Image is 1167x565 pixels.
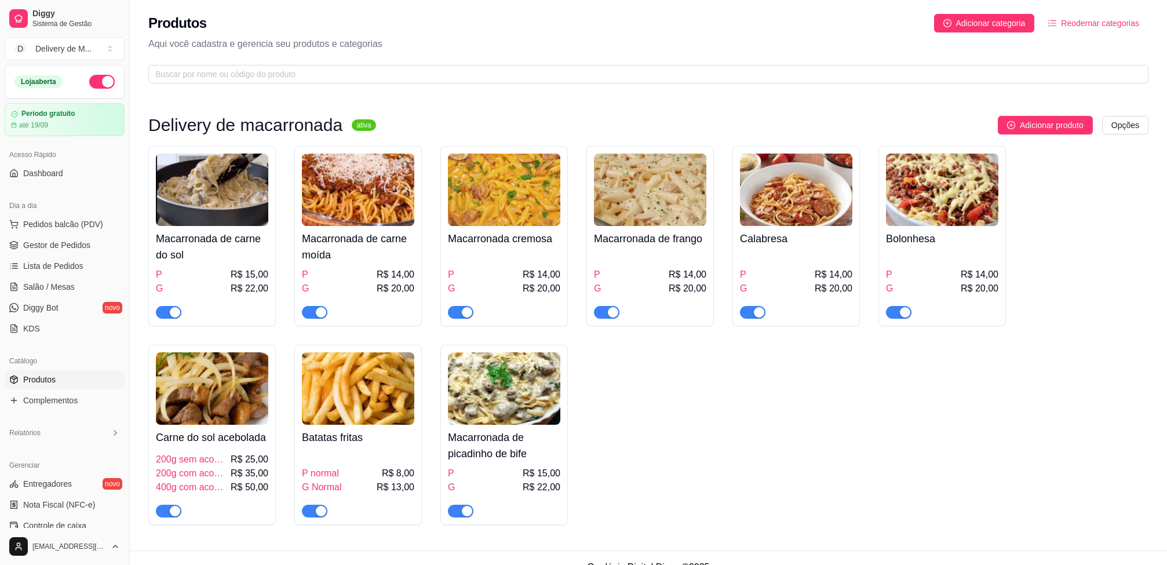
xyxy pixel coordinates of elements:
a: Dashboard [5,164,125,183]
img: product-image [740,154,852,226]
span: D [14,43,26,54]
h3: Delivery de macarronada [148,118,342,132]
span: R$ 14,00 [523,268,560,282]
div: Gerenciar [5,456,125,475]
span: G [886,282,893,296]
a: Nota Fiscal (NFC-e) [5,495,125,514]
div: Loja aberta [14,75,63,88]
span: Relatórios [9,428,41,438]
span: R$ 20,00 [961,282,998,296]
span: G [594,282,601,296]
div: Delivery de M ... [35,43,92,54]
span: R$ 8,00 [382,466,414,480]
a: Salão / Mesas [5,278,125,296]
span: R$ 15,00 [231,268,268,282]
span: R$ 15,00 [523,466,560,480]
span: R$ 20,00 [669,282,706,296]
span: P [302,268,308,282]
h4: Carne do sol acebolada [156,429,268,446]
div: Acesso Rápido [5,145,125,164]
button: Reodernar categorias [1039,14,1148,32]
sup: ativa [352,119,375,131]
h4: Bolonhesa [886,231,998,247]
img: product-image [156,352,268,425]
span: R$ 14,00 [961,268,998,282]
h4: Macarronada de picadinho de bife [448,429,560,462]
span: Reodernar categorias [1061,17,1139,30]
img: product-image [302,352,414,425]
span: P [886,268,892,282]
span: [EMAIL_ADDRESS][DOMAIN_NAME] [32,542,106,551]
span: Entregadores [23,478,72,490]
span: R$ 14,00 [815,268,852,282]
span: G [156,282,163,296]
span: Complementos [23,395,78,406]
span: R$ 13,00 [377,480,414,494]
div: Catálogo [5,352,125,370]
a: KDS [5,319,125,338]
h2: Produtos [148,14,207,32]
span: R$ 25,00 [231,453,268,466]
span: R$ 20,00 [377,282,414,296]
span: P [448,466,454,480]
a: Lista de Pedidos [5,257,125,275]
button: Opções [1102,116,1148,134]
img: product-image [156,154,268,226]
span: R$ 50,00 [231,480,268,494]
button: Adicionar categoria [934,14,1035,32]
div: Dia a dia [5,196,125,215]
span: Salão / Mesas [23,281,75,293]
span: Produtos [23,374,56,385]
img: product-image [886,154,998,226]
span: P [594,268,600,282]
img: product-image [448,352,560,425]
p: Aqui você cadastra e gerencia seu produtos e categorias [148,37,1148,51]
a: Diggy Botnovo [5,298,125,317]
span: R$ 22,00 [231,282,268,296]
button: Pedidos balcão (PDV) [5,215,125,234]
article: até 19/09 [19,121,48,130]
span: R$ 14,00 [377,268,414,282]
span: P normal [302,466,339,480]
h4: Macarronada de frango [594,231,706,247]
span: G Normal [302,480,341,494]
input: Buscar por nome ou código do produto [155,68,1132,81]
a: Gestor de Pedidos [5,236,125,254]
a: Período gratuitoaté 19/09 [5,103,125,136]
span: R$ 22,00 [523,480,560,494]
span: Sistema de Gestão [32,19,120,28]
span: Gestor de Pedidos [23,239,90,251]
img: product-image [302,154,414,226]
span: R$ 35,00 [231,466,268,480]
span: Dashboard [23,167,63,179]
a: Controle de caixa [5,516,125,535]
span: Diggy [32,9,120,19]
button: Alterar Status [89,75,115,89]
span: Opções [1111,119,1139,132]
span: 200g sem acompanhamento [156,453,228,466]
span: G [448,480,455,494]
span: Controle de caixa [23,520,86,531]
span: P [448,268,454,282]
span: G [740,282,747,296]
span: P [156,268,162,282]
h4: Batatas fritas [302,429,414,446]
h4: Macarronada de carne do sol [156,231,268,263]
span: Adicionar categoria [956,17,1026,30]
span: P [740,268,746,282]
span: Lista de Pedidos [23,260,83,272]
a: Produtos [5,370,125,389]
span: Nota Fiscal (NFC-e) [23,499,95,511]
img: product-image [594,154,706,226]
button: [EMAIL_ADDRESS][DOMAIN_NAME] [5,533,125,560]
a: Complementos [5,391,125,410]
button: Adicionar produto [998,116,1093,134]
span: G [302,282,309,296]
span: G [448,282,455,296]
span: Pedidos balcão (PDV) [23,218,103,230]
span: 400g com acompanhamento [156,480,228,494]
a: DiggySistema de Gestão [5,5,125,32]
button: Select a team [5,37,125,60]
article: Período gratuito [21,110,75,118]
span: R$ 20,00 [523,282,560,296]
